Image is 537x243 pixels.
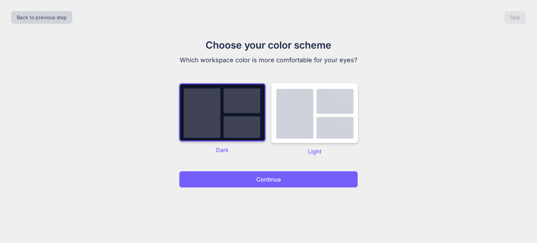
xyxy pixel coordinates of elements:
[179,146,266,154] p: Dark
[151,55,386,65] p: Which workspace color is more comfortable for your eyes?
[271,83,358,143] img: dark
[504,11,526,24] button: Skip
[151,38,386,52] h1: Choose your color scheme
[271,147,358,156] p: Light
[179,83,266,142] img: dark
[11,11,72,24] button: Back to previous step
[256,175,281,184] p: Continue
[179,171,358,188] button: Continue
